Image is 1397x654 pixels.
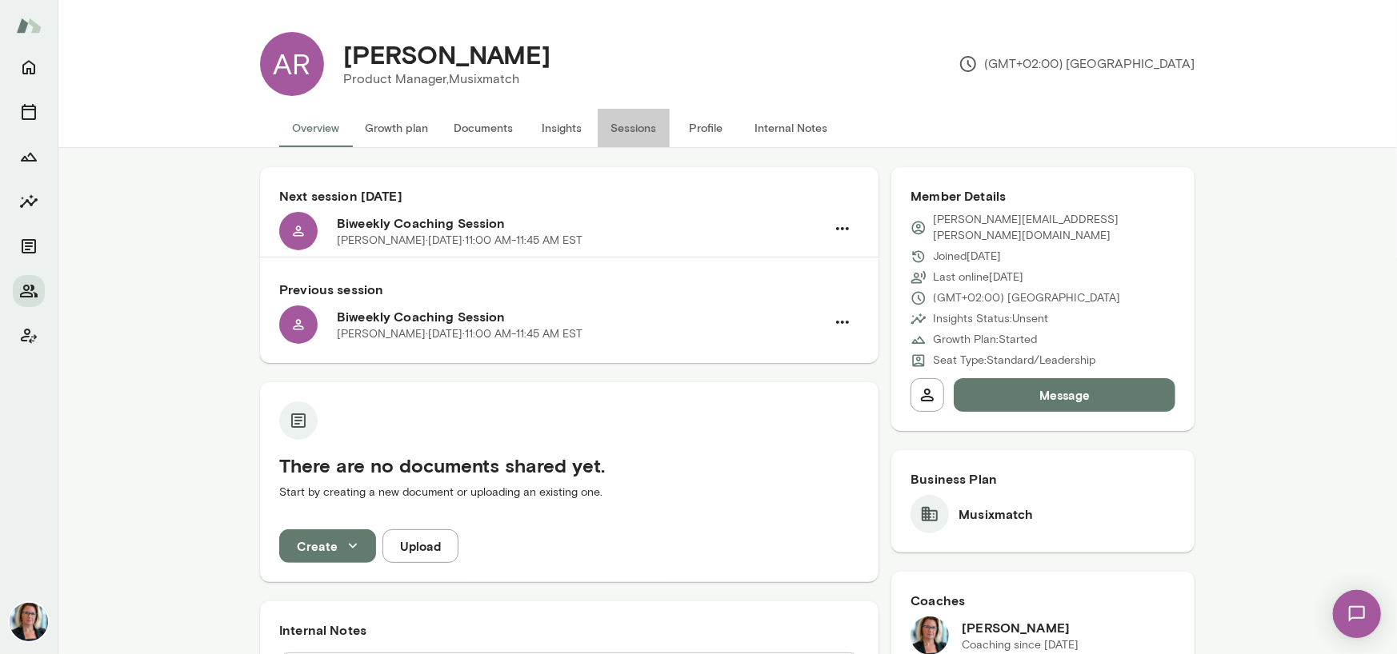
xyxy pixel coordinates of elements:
button: Growth Plan [13,141,45,173]
p: Product Manager, Musixmatch [343,70,550,89]
p: Insights Status: Unsent [933,311,1048,327]
button: Profile [670,109,742,147]
p: (GMT+02:00) [GEOGRAPHIC_DATA] [933,290,1120,306]
h4: [PERSON_NAME] [343,39,550,70]
button: Internal Notes [742,109,840,147]
h6: Next session [DATE] [279,186,859,205]
h6: Previous session [279,280,859,299]
button: Overview [279,109,352,147]
p: Coaching since [DATE] [962,637,1079,653]
button: Growth plan [352,109,441,147]
button: Create [279,529,376,563]
img: Jennifer Alvarez [10,603,48,641]
h5: There are no documents shared yet. [279,453,859,478]
p: (GMT+02:00) [GEOGRAPHIC_DATA] [959,54,1195,74]
p: Joined [DATE] [933,249,1001,265]
button: Documents [13,230,45,262]
button: Insights [526,109,598,147]
p: [PERSON_NAME][EMAIL_ADDRESS][PERSON_NAME][DOMAIN_NAME] [933,212,1175,244]
button: Sessions [598,109,670,147]
button: Message [954,378,1175,412]
p: [PERSON_NAME] · [DATE] · 11:00 AM-11:45 AM EST [337,233,582,249]
button: Insights [13,185,45,217]
p: [PERSON_NAME] · [DATE] · 11:00 AM-11:45 AM EST [337,326,582,342]
h6: Biweekly Coaching Session [337,307,826,326]
h6: [PERSON_NAME] [962,618,1079,637]
button: Home [13,51,45,83]
img: Mento [16,10,42,41]
h6: Musixmatch [959,504,1034,524]
h6: Member Details [911,186,1175,205]
button: Client app [13,320,45,352]
h6: Internal Notes [279,620,859,640]
h6: Coaches [911,591,1175,610]
h6: Business Plan [911,469,1175,489]
button: Members [13,275,45,307]
h6: Biweekly Coaching Session [337,213,826,233]
button: Upload [382,529,458,563]
p: Growth Plan: Started [933,332,1037,348]
button: Sessions [13,96,45,128]
button: Documents [441,109,526,147]
p: Seat Type: Standard/Leadership [933,353,1095,369]
p: Start by creating a new document or uploading an existing one. [279,485,859,500]
div: AR [260,32,324,96]
p: Last online [DATE] [933,269,1023,285]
